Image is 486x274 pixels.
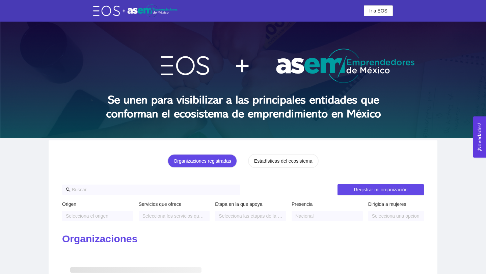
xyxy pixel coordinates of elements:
label: Origen [62,200,76,208]
button: Open Feedback Widget [473,116,486,158]
div: Organizaciones registradas [173,157,231,165]
button: Ir a EOS [364,5,393,16]
label: Servicios que ofrece [139,200,182,208]
button: Registrar mi organización [337,184,424,195]
img: eos-asem-logo.38b026ae.png [93,4,178,17]
label: Presencia [292,200,313,208]
input: Buscar [72,186,237,193]
span: Ir a EOS [369,7,387,15]
span: search [66,187,71,192]
label: Dirigida a mujeres [368,200,406,208]
h2: Organizaciones [62,232,424,246]
div: Estadísticas del ecosistema [254,157,313,165]
label: Etapa en la que apoya [215,200,262,208]
span: Registrar mi organización [354,186,408,193]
